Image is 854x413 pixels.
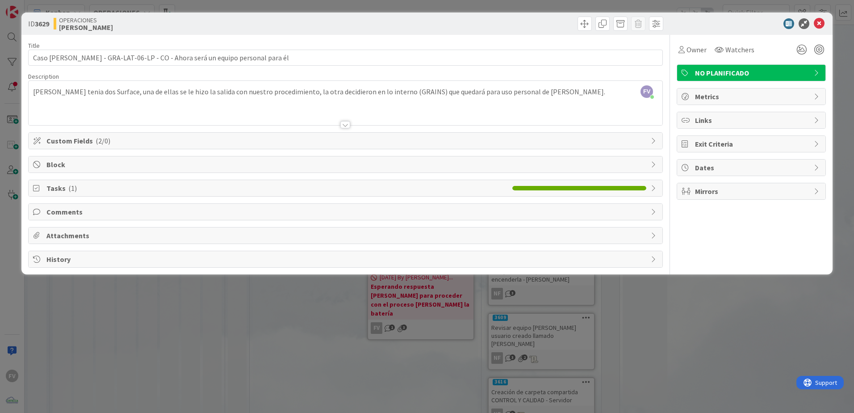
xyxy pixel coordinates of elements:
[19,1,41,12] span: Support
[96,136,110,145] span: ( 2/0 )
[59,24,113,31] b: [PERSON_NAME]
[46,206,646,217] span: Comments
[28,42,40,50] label: Title
[33,87,658,97] p: [PERSON_NAME] tenia dos Surface, una de ellas se le hizo la salida con nuestro procedimiento, la ...
[28,18,49,29] span: ID
[46,183,508,194] span: Tasks
[46,254,646,265] span: History
[695,67,809,78] span: NO PLANIFICADO
[695,162,809,173] span: Dates
[695,186,809,197] span: Mirrors
[46,159,646,170] span: Block
[59,17,113,24] span: OPERACIONES
[687,44,707,55] span: Owner
[695,139,809,149] span: Exit Criteria
[725,44,754,55] span: Watchers
[640,85,653,98] span: FV
[68,184,77,193] span: ( 1 )
[35,19,49,28] b: 3629
[46,230,646,241] span: Attachments
[28,72,59,80] span: Description
[28,50,663,66] input: type card name here...
[695,115,809,126] span: Links
[695,91,809,102] span: Metrics
[46,135,646,146] span: Custom Fields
